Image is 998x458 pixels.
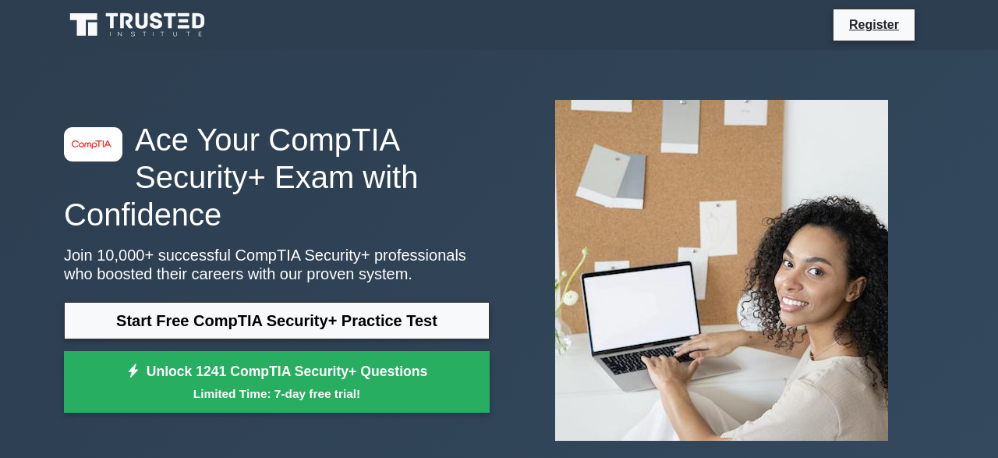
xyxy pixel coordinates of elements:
a: Unlock 1241 CompTIA Security+ QuestionsLimited Time: 7-day free trial! [64,351,490,414]
h1: Ace Your CompTIA Security+ Exam with Confidence [64,121,490,233]
p: Join 10,000+ successful CompTIA Security+ professionals who boosted their careers with our proven... [64,246,490,283]
a: Register [840,15,908,34]
small: Limited Time: 7-day free trial! [83,385,470,403]
a: Start Free CompTIA Security+ Practice Test [64,302,490,339]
